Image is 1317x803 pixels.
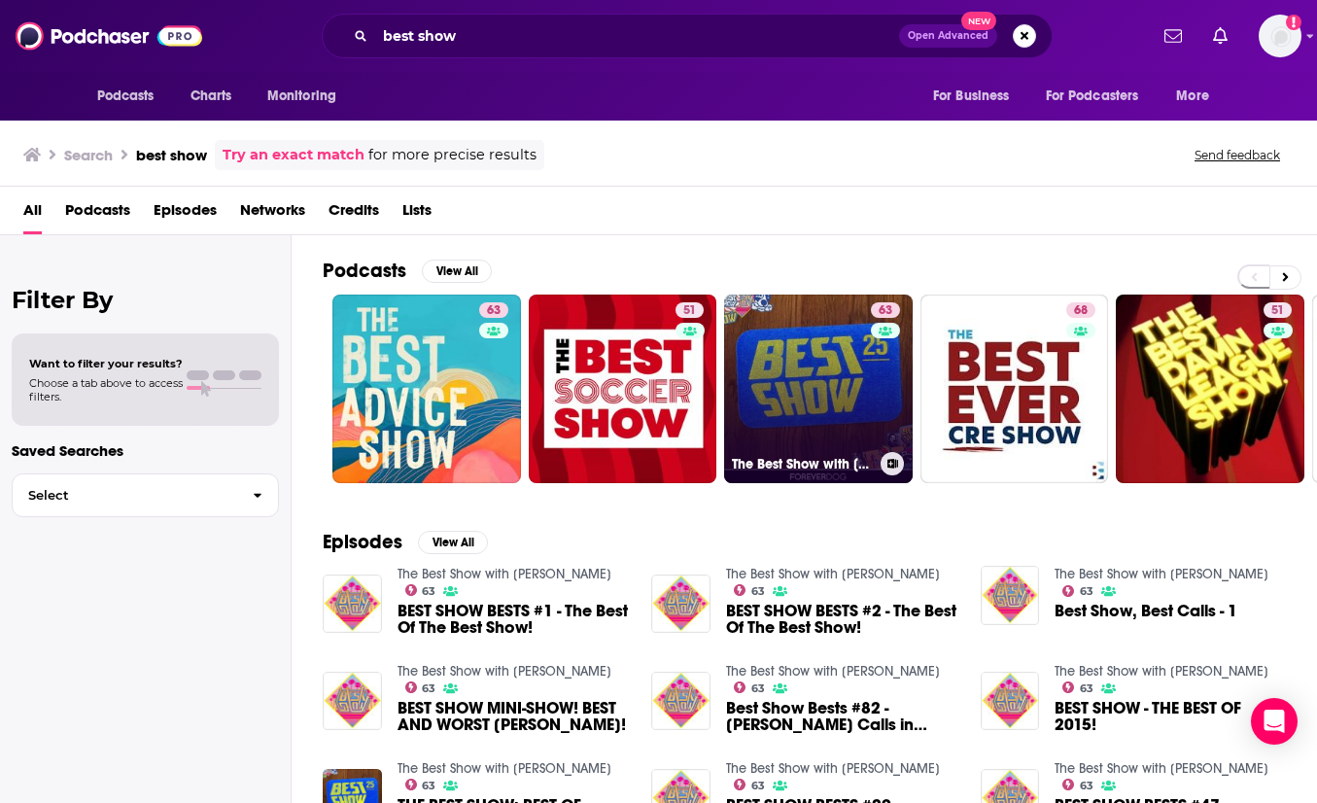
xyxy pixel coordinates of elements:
[1259,15,1301,57] button: Show profile menu
[908,31,988,41] span: Open Advanced
[1189,147,1286,163] button: Send feedback
[734,779,765,790] a: 63
[726,760,940,777] a: The Best Show with Tom Scharpling
[1157,19,1190,52] a: Show notifications dropdown
[724,295,913,483] a: 63The Best Show with [PERSON_NAME]
[1066,302,1095,318] a: 68
[398,603,629,636] span: BEST SHOW BESTS #1 - The Best Of The Best Show!
[651,672,710,731] img: Best Show Bests #82 - Kurt Vile Calls in During the First Episode of The Best Show
[726,700,957,733] a: Best Show Bests #82 - Kurt Vile Calls in During the First Episode of The Best Show
[487,301,501,321] span: 63
[329,194,379,234] a: Credits
[267,83,336,110] span: Monitoring
[1176,83,1209,110] span: More
[734,584,765,596] a: 63
[726,663,940,680] a: The Best Show with Tom Scharpling
[405,681,436,693] a: 63
[981,672,1040,731] a: BEST SHOW - THE BEST OF 2015!
[16,17,202,54] img: Podchaser - Follow, Share and Rate Podcasts
[65,194,130,234] a: Podcasts
[961,12,996,30] span: New
[726,700,957,733] span: Best Show Bests #82 - [PERSON_NAME] Calls in During the First Episode of The Best Show
[529,295,717,483] a: 51
[29,376,183,403] span: Choose a tab above to access filters.
[405,779,436,790] a: 63
[1259,15,1301,57] img: User Profile
[1264,302,1292,318] a: 51
[1116,295,1304,483] a: 51
[1162,78,1233,115] button: open menu
[726,566,940,582] a: The Best Show with Tom Scharpling
[323,259,406,283] h2: Podcasts
[1055,663,1268,680] a: The Best Show with Tom Scharpling
[1055,603,1237,619] a: Best Show, Best Calls - 1
[398,566,611,582] a: The Best Show with Tom Scharpling
[1033,78,1167,115] button: open menu
[981,566,1040,625] img: Best Show, Best Calls - 1
[402,194,432,234] a: Lists
[422,260,492,283] button: View All
[398,760,611,777] a: The Best Show with Tom Scharpling
[64,146,113,164] h3: Search
[12,441,279,460] p: Saved Searches
[178,78,244,115] a: Charts
[1271,301,1284,321] span: 51
[1055,566,1268,582] a: The Best Show with Tom Scharpling
[899,24,997,48] button: Open AdvancedNew
[651,575,710,634] img: BEST SHOW BESTS #2 - The Best Of The Best Show!
[322,14,1053,58] div: Search podcasts, credits, & more...
[12,286,279,314] h2: Filter By
[405,584,436,596] a: 63
[191,83,232,110] span: Charts
[398,700,629,733] span: BEST SHOW MINI-SHOW! BEST AND WORST [PERSON_NAME]!
[683,301,696,321] span: 51
[240,194,305,234] a: Networks
[1080,587,1093,596] span: 63
[1080,684,1093,693] span: 63
[871,302,900,318] a: 63
[154,194,217,234] span: Episodes
[1055,700,1286,733] a: BEST SHOW - THE BEST OF 2015!
[136,146,207,164] h3: best show
[1259,15,1301,57] span: Logged in as WorldWide452
[375,20,899,52] input: Search podcasts, credits, & more...
[879,301,892,321] span: 63
[751,587,765,596] span: 63
[13,489,237,502] span: Select
[1251,698,1298,745] div: Open Intercom Messenger
[323,575,382,634] img: BEST SHOW BESTS #1 - The Best Of The Best Show!
[726,603,957,636] a: BEST SHOW BESTS #2 - The Best Of The Best Show!
[751,782,765,790] span: 63
[84,78,180,115] button: open menu
[1205,19,1235,52] a: Show notifications dropdown
[422,587,435,596] span: 63
[1286,15,1301,30] svg: Add a profile image
[1046,83,1139,110] span: For Podcasters
[479,302,508,318] a: 63
[323,530,402,554] h2: Episodes
[97,83,155,110] span: Podcasts
[422,684,435,693] span: 63
[398,700,629,733] a: BEST SHOW MINI-SHOW! BEST AND WORST SUMMERS!
[23,194,42,234] a: All
[323,259,492,283] a: PodcastsView All
[734,681,765,693] a: 63
[29,357,183,370] span: Want to filter your results?
[323,530,488,554] a: EpisodesView All
[920,295,1109,483] a: 68
[398,663,611,680] a: The Best Show with Tom Scharpling
[422,782,435,790] span: 63
[323,672,382,731] img: BEST SHOW MINI-SHOW! BEST AND WORST SUMMERS!
[676,302,704,318] a: 51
